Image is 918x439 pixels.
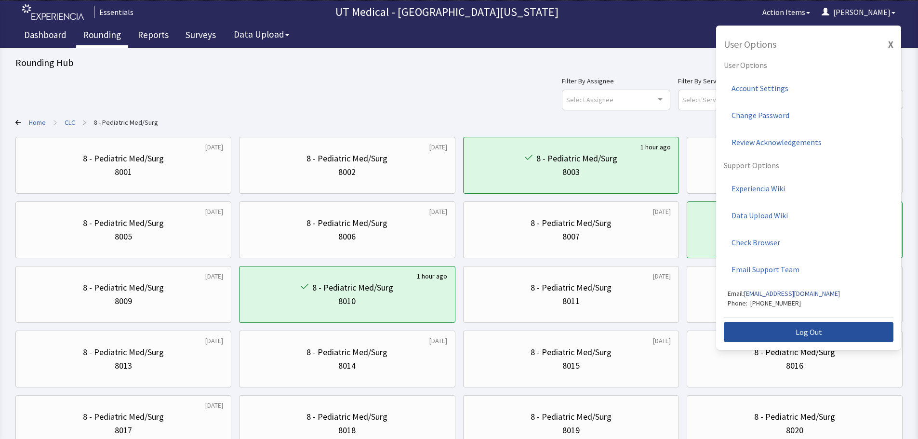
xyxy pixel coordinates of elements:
[115,165,132,179] div: 8001
[678,75,786,87] label: Filter By Service
[115,294,132,308] div: 8009
[724,202,893,229] a: Data Upload Wiki
[531,410,612,424] div: 8 - Pediatric Med/Surg
[205,336,223,346] div: [DATE]
[653,207,671,216] div: [DATE]
[754,410,835,424] div: 8 - Pediatric Med/Surg
[338,294,356,308] div: 8010
[682,94,725,105] span: Select Service
[429,336,447,346] div: [DATE]
[29,118,46,127] a: Home
[653,271,671,281] div: [DATE]
[53,113,57,132] span: >
[178,24,223,48] a: Surveys
[65,118,75,127] a: CLC
[338,424,356,437] div: 8018
[796,326,822,338] span: Log Out
[137,4,757,20] p: UT Medical - [GEOGRAPHIC_DATA][US_STATE]
[640,142,671,152] div: 1 hour ago
[562,230,580,243] div: 8007
[724,175,893,202] a: Experiencia Wiki
[83,281,164,294] div: 8 - Pediatric Med/Surg
[786,424,803,437] div: 8020
[562,75,670,87] label: Filter By Assignee
[754,346,835,359] div: 8 - Pediatric Med/Surg
[94,6,133,18] div: Essentials
[115,424,132,437] div: 8017
[653,336,671,346] div: [DATE]
[205,271,223,281] div: [DATE]
[83,410,164,424] div: 8 - Pediatric Med/Surg
[15,56,903,69] div: Rounding Hub
[338,230,356,243] div: 8006
[724,229,893,256] a: Check Browser
[536,152,617,165] div: 8 - Pediatric Med/Surg
[131,24,176,48] a: Reports
[228,26,295,43] button: Data Upload
[338,359,356,372] div: 8014
[728,289,890,298] p: Email:
[724,160,893,171] p: Support Options
[83,346,164,359] div: 8 - Pediatric Med/Surg
[115,230,132,243] div: 8005
[724,75,893,102] a: Account Settings
[205,142,223,152] div: [DATE]
[728,298,890,308] p: Phone: [PHONE_NUMBER]
[724,256,893,283] a: Email Support Team
[83,113,86,132] span: >
[429,207,447,216] div: [DATE]
[205,400,223,410] div: [DATE]
[312,281,393,294] div: 8 - Pediatric Med/Surg
[115,359,132,372] div: 8013
[816,2,901,22] button: [PERSON_NAME]
[562,359,580,372] div: 8015
[429,142,447,152] div: [DATE]
[744,289,840,298] a: [EMAIL_ADDRESS][DOMAIN_NAME]
[724,102,893,129] a: Change Password
[531,346,612,359] div: 8 - Pediatric Med/Surg
[531,281,612,294] div: 8 - Pediatric Med/Surg
[888,38,893,52] button: X
[205,207,223,216] div: [DATE]
[17,24,74,48] a: Dashboard
[338,165,356,179] div: 8002
[562,165,580,179] div: 8003
[94,118,158,127] a: 8 - Pediatric Med/Surg
[566,94,613,105] span: Select Assignee
[306,152,387,165] div: 8 - Pediatric Med/Surg
[724,59,893,71] p: User Options
[22,4,84,20] img: experiencia_logo.png
[562,294,580,308] div: 8011
[306,216,387,230] div: 8 - Pediatric Med/Surg
[76,24,128,48] a: Rounding
[306,410,387,424] div: 8 - Pediatric Med/Surg
[531,216,612,230] div: 8 - Pediatric Med/Surg
[83,152,164,165] div: 8 - Pediatric Med/Surg
[724,129,893,156] a: Review Acknowledgements
[786,359,803,372] div: 8016
[417,271,447,281] div: 1 hour ago
[724,322,893,342] button: Log Out
[562,424,580,437] div: 8019
[757,2,816,22] button: Action Items
[724,37,776,52] p: User Options
[83,216,164,230] div: 8 - Pediatric Med/Surg
[306,346,387,359] div: 8 - Pediatric Med/Surg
